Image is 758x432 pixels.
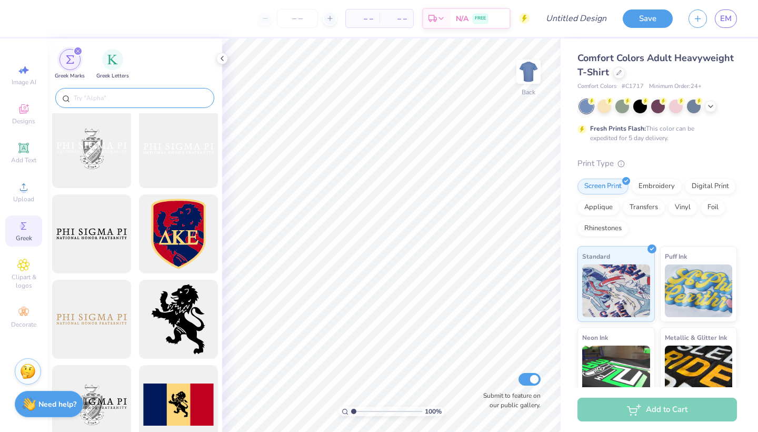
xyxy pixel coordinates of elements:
[16,234,32,242] span: Greek
[590,124,720,143] div: This color can be expedited for 5 day delivery.
[577,158,737,170] div: Print Type
[277,9,318,28] input: – –
[425,407,442,416] span: 100 %
[5,273,42,290] span: Clipart & logos
[522,87,535,97] div: Back
[582,332,608,343] span: Neon Ink
[665,251,687,262] span: Puff Ink
[477,391,541,410] label: Submit to feature on our public gallery.
[577,52,734,78] span: Comfort Colors Adult Heavyweight T-Shirt
[622,82,644,91] span: # C1717
[668,200,697,215] div: Vinyl
[582,264,650,317] img: Standard
[632,179,682,194] div: Embroidery
[11,320,36,329] span: Decorate
[96,49,129,80] button: filter button
[577,82,616,91] span: Comfort Colors
[475,15,486,22] span: FREE
[665,332,727,343] span: Metallic & Glitter Ink
[55,49,85,80] button: filter button
[582,346,650,398] img: Neon Ink
[715,9,737,28] a: EM
[577,179,629,194] div: Screen Print
[577,221,629,237] div: Rhinestones
[12,78,36,86] span: Image AI
[66,55,74,64] img: Greek Marks Image
[38,399,76,409] strong: Need help?
[456,13,468,24] span: N/A
[55,49,85,80] div: filter for Greek Marks
[96,72,129,80] span: Greek Letters
[701,200,725,215] div: Foil
[73,93,207,103] input: Try "Alpha"
[665,346,733,398] img: Metallic & Glitter Ink
[352,13,373,24] span: – –
[623,200,665,215] div: Transfers
[12,117,35,125] span: Designs
[537,8,615,29] input: Untitled Design
[386,13,407,24] span: – –
[96,49,129,80] div: filter for Greek Letters
[665,264,733,317] img: Puff Ink
[623,9,673,28] button: Save
[720,13,732,25] span: EM
[577,200,620,215] div: Applique
[518,61,539,82] img: Back
[55,72,85,80] span: Greek Marks
[107,54,118,65] img: Greek Letters Image
[582,251,610,262] span: Standard
[649,82,702,91] span: Minimum Order: 24 +
[13,195,34,203] span: Upload
[590,124,646,133] strong: Fresh Prints Flash:
[685,179,736,194] div: Digital Print
[11,156,36,164] span: Add Text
